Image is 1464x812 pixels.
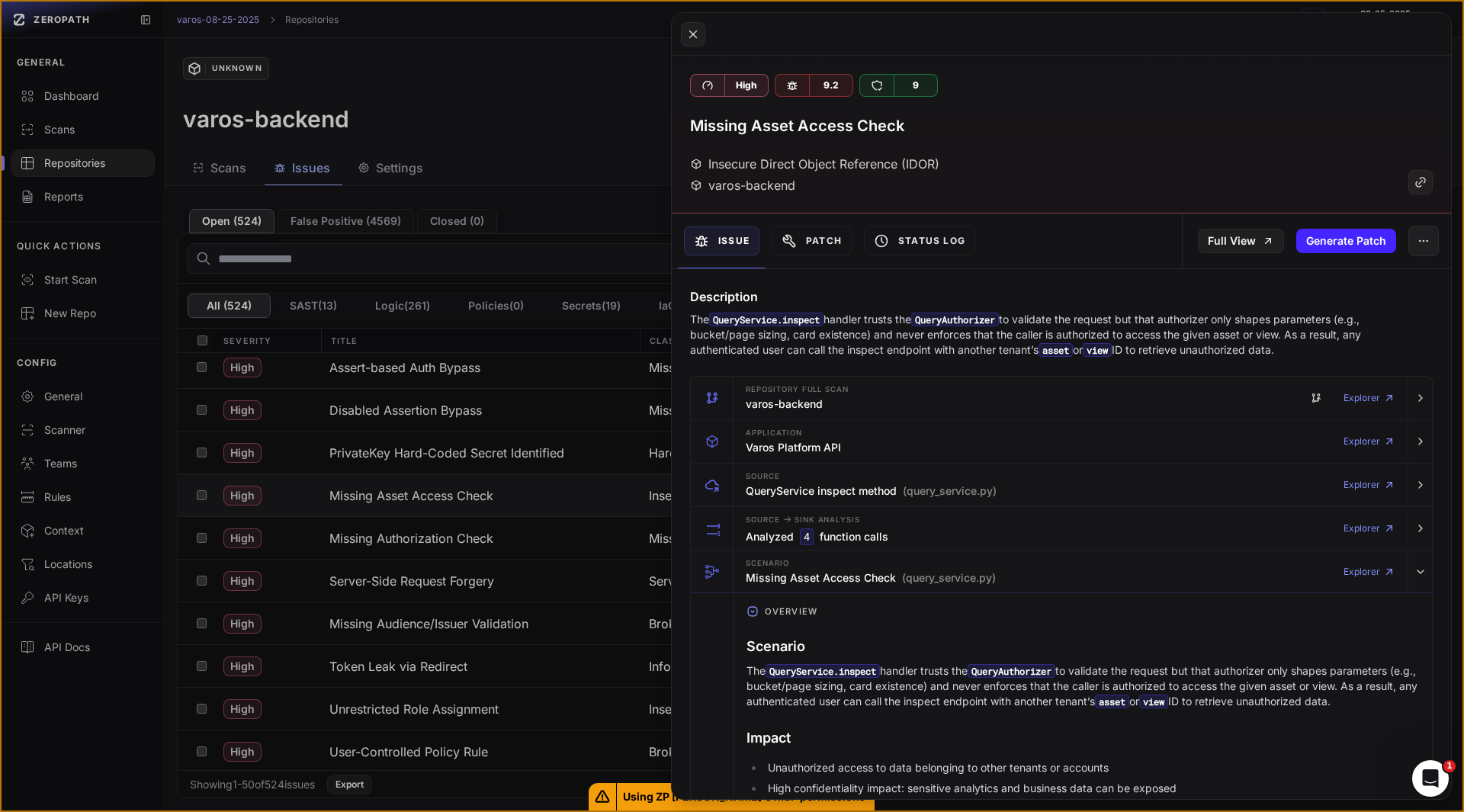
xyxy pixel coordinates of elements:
[1095,695,1129,708] code: asset
[783,513,791,525] span: ->
[746,429,802,437] span: Application
[617,783,875,810] span: Using ZP [PERSON_NAME]'s MSP permissions
[1039,343,1073,357] code: asset
[1412,760,1449,797] iframe: Intercom live chat
[691,550,1432,593] button: Scenario Missing Asset Access Check (query_service.py) Explorer
[764,781,1420,796] li: High confidentiality impact: sensitive analytics and business data can be exposed
[684,226,759,255] button: Issue
[691,464,1432,506] button: Source QueryService inspect method (query_service.py) Explorer
[764,760,1420,775] li: Unauthorized access to data belonging to other tenants or accounts
[903,483,997,499] span: (query_service.py)
[734,599,1432,624] button: Overview
[1296,229,1396,253] button: Generate Patch
[746,560,789,567] span: Scenario
[746,473,780,480] span: Source
[746,570,996,586] h3: Missing Asset Access Check
[800,528,814,545] code: 4
[746,386,849,393] span: Repository Full scan
[772,226,852,255] button: Patch
[691,377,1432,419] button: Repository Full scan varos-backend Explorer
[1198,229,1284,253] a: Full View
[746,663,1420,709] p: The handler trusts the to validate the request but that authorizer only shapes parameters (e.g., ...
[1139,695,1168,708] code: view
[709,313,823,326] code: QueryService.inspect
[766,664,880,678] code: QueryService.inspect
[746,440,841,455] h3: Varos Platform API
[1083,343,1112,357] code: view
[759,599,823,624] span: Overview
[1344,513,1395,544] a: Explorer
[746,483,997,499] h3: QueryService inspect method
[1344,383,1395,413] a: Explorer
[911,313,999,326] code: QueryAuthorizer
[691,420,1432,463] button: Application Varos Platform API Explorer
[690,312,1373,358] p: The handler trusts the to validate the request but that authorizer only shapes parameters (e.g., ...
[746,636,1420,657] h3: Scenario
[1344,470,1395,500] a: Explorer
[1443,760,1456,772] span: 1
[691,507,1432,550] button: Source -> Sink Analysis Analyzed 4 function calls Explorer
[690,176,795,194] div: varos-backend
[1344,426,1395,457] a: Explorer
[968,664,1055,678] code: QueryAuthorizer
[746,528,888,545] h3: Analyzed function calls
[746,513,860,525] span: Source Sink Analysis
[1344,557,1395,587] a: Explorer
[864,226,975,255] button: Status Log
[746,396,823,412] h3: varos-backend
[902,570,996,586] span: (query_service.py)
[746,727,1420,749] h3: Impact
[690,287,1433,306] h4: Description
